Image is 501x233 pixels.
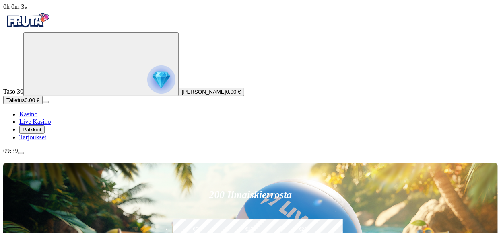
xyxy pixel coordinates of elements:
a: Kasino [19,111,37,118]
button: [PERSON_NAME]0.00 € [179,88,244,96]
span: [PERSON_NAME] [182,89,226,95]
span: Palkkiot [23,127,41,133]
nav: Primary [3,10,498,141]
button: menu [18,152,24,154]
span: Talletus [6,97,25,103]
button: Palkkiot [19,125,45,134]
a: Live Kasino [19,118,51,125]
nav: Main menu [3,111,498,141]
button: Talletusplus icon0.00 € [3,96,43,104]
a: Tarjoukset [19,134,46,141]
img: Fruta [3,10,52,31]
button: menu [43,101,49,103]
span: 0.00 € [226,89,241,95]
a: Fruta [3,25,52,32]
span: 09:39 [3,147,18,154]
span: 0.00 € [25,97,39,103]
img: reward progress [147,65,175,94]
span: user session time [3,3,27,10]
span: Taso 30 [3,88,23,95]
button: reward progress [23,32,179,96]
